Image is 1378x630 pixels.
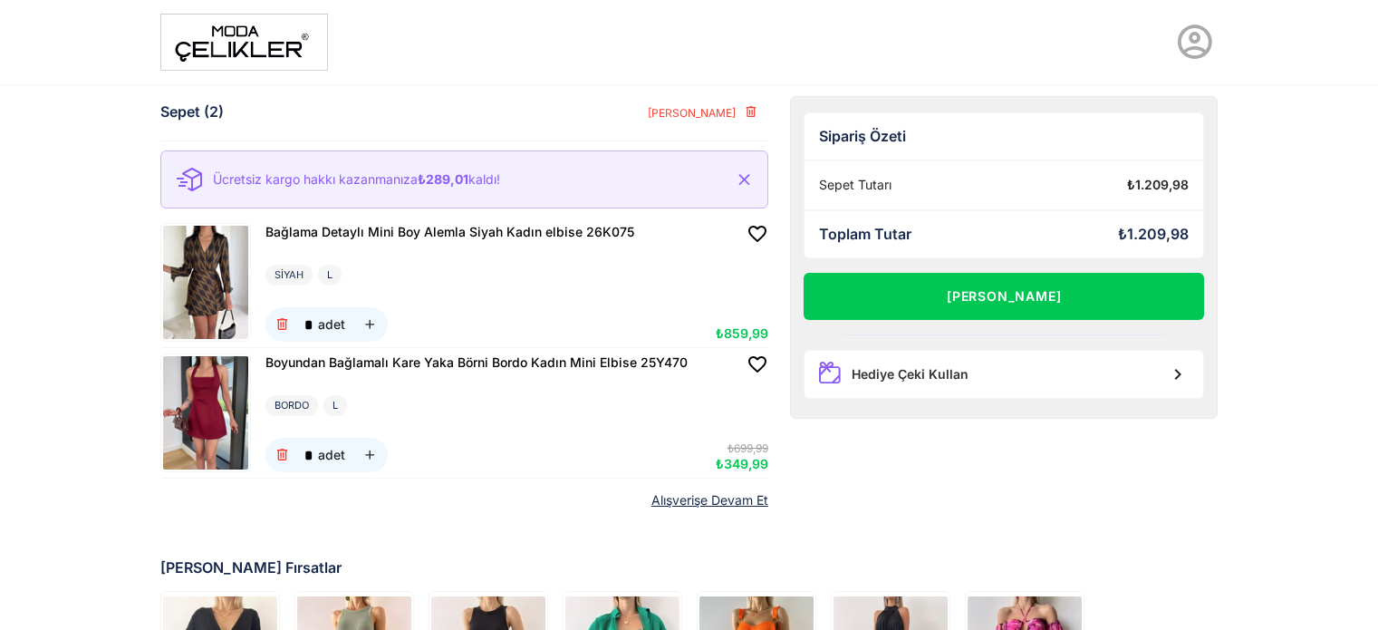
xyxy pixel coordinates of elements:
[300,307,318,342] input: adet
[318,265,342,286] div: L
[728,441,768,455] span: ₺699,99
[1127,178,1189,193] div: ₺1.209,98
[1118,226,1189,243] div: ₺1.209,98
[318,449,345,461] div: adet
[265,223,634,243] a: Bağlama Detaylı Mini Boy Alemla Siyah Kadın elbise 26K075
[265,224,634,239] span: Bağlama Detaylı Mini Boy Alemla Siyah Kadın elbise 26K075
[819,226,911,243] div: Toplam Tutar
[160,14,328,71] img: moda%20-1.png
[265,395,318,416] div: BORDO
[852,367,968,383] div: Hediye Çeki Kullan
[716,325,768,341] span: ₺859,99
[632,96,767,129] button: [PERSON_NAME]
[318,318,345,331] div: adet
[213,172,500,186] p: Ücretsiz kargo hakkı kazanmanıza kaldı!
[160,103,224,121] div: Sepet (2)
[819,128,1190,145] div: Sipariş Özeti
[265,354,688,370] span: Boyundan Bağlamalı Kare Yaka Börni Bordo Kadın Mini Elbise 25Y470
[418,171,468,187] b: ₺289,01
[265,265,313,286] div: SİYAH
[651,493,768,509] a: Alışverişe Devam Et
[300,438,318,472] input: adet
[323,395,347,416] div: L
[163,226,248,339] img: Bağlama Detaylı Mini Boy Alemla Siyah Kadın elbise 26K075
[647,106,736,120] span: [PERSON_NAME]
[819,178,891,193] div: Sepet Tutarı
[160,559,1219,577] div: [PERSON_NAME] Fırsatlar
[804,273,1205,320] button: [PERSON_NAME]
[265,354,688,373] a: Boyundan Bağlamalı Kare Yaka Börni Bordo Kadın Mini Elbise 25Y470
[163,356,248,470] img: Boyundan Bağlamalı Kare Yaka Börni Bordo Kadın Mini Elbise 25Y470
[716,456,768,471] span: ₺349,99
